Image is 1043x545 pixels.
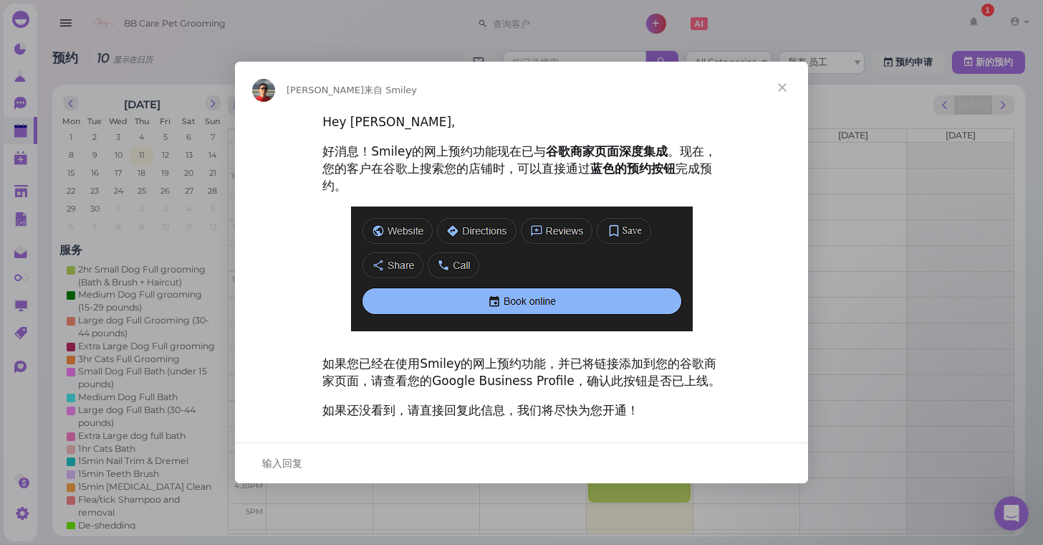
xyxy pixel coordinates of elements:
[235,442,808,483] div: 打开对话并回复
[756,62,808,113] span: 关闭
[322,402,721,420] div: 如果还没看到，请直接回复此信息，我们将尽快为您开通！
[252,79,275,102] img: Profile image for Lin
[546,144,668,158] b: 谷歌商家页面深度集成
[364,85,417,95] span: 来自 Smiley
[287,85,364,95] span: [PERSON_NAME]
[262,454,302,473] span: 输入回复
[322,356,721,390] div: 如果您已经在使用Smiley的网上预约功能，并已将链接添加到您的谷歌商家页面，请查看您的Google Business Profile，确认此按钮是否已上线。
[322,143,721,194] div: 好消息！Smiley的网上预约功能现在已与 。现在，您的客户在谷歌上搜索您的店铺时，可以直接通过 完成预约。
[322,114,721,131] div: Hey [PERSON_NAME],
[590,161,676,176] b: 蓝色的预约按钮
